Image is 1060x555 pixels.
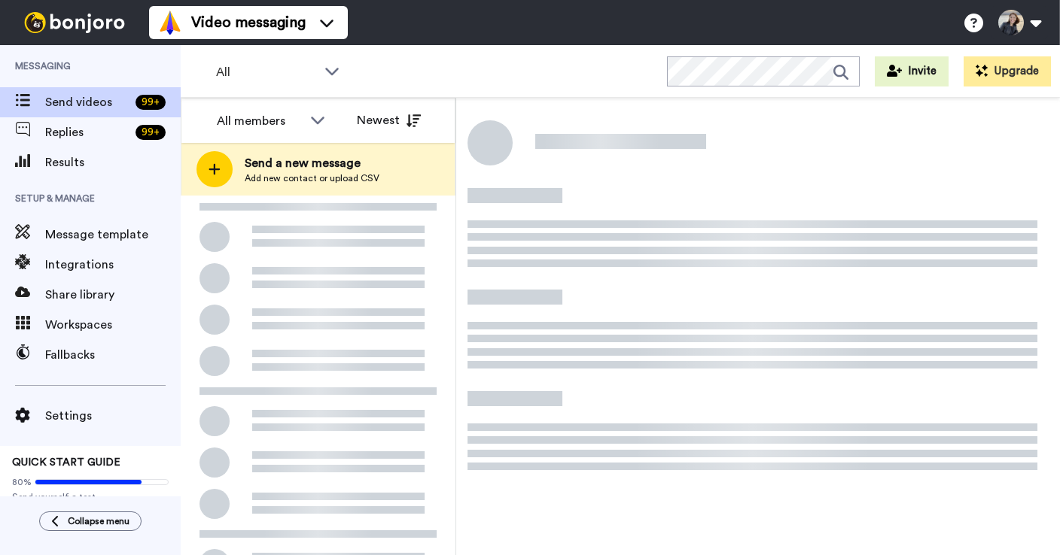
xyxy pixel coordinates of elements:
span: Share library [45,286,181,304]
span: Add new contact or upload CSV [245,172,379,184]
div: All members [217,112,303,130]
span: Integrations [45,256,181,274]
span: Send a new message [245,154,379,172]
span: Fallbacks [45,346,181,364]
div: 99 + [136,125,166,140]
img: bj-logo-header-white.svg [18,12,131,33]
span: Video messaging [191,12,306,33]
span: Send yourself a test [12,491,169,503]
span: Send videos [45,93,129,111]
span: Message template [45,226,181,244]
span: Settings [45,407,181,425]
span: Workspaces [45,316,181,334]
button: Collapse menu [39,511,142,531]
div: 99 + [136,95,166,110]
span: Collapse menu [68,515,129,527]
img: vm-color.svg [158,11,182,35]
span: All [216,63,317,81]
button: Newest [346,105,432,135]
button: Invite [875,56,949,86]
span: 80% [12,476,32,488]
span: Results [45,153,181,171]
button: Upgrade [964,56,1051,86]
span: Replies [45,123,129,141]
span: QUICK START GUIDE [12,457,120,468]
